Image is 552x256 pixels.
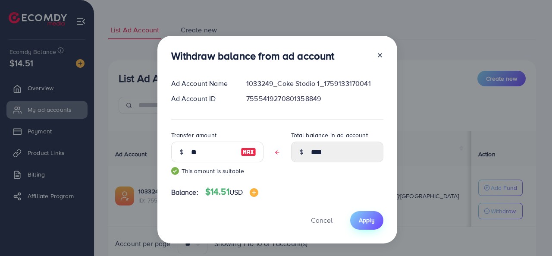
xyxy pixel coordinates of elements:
[350,211,383,230] button: Apply
[291,131,368,139] label: Total balance in ad account
[359,216,375,224] span: Apply
[171,167,263,175] small: This amount is suitable
[171,187,198,197] span: Balance:
[171,50,335,62] h3: Withdraw balance from ad account
[171,131,216,139] label: Transfer amount
[239,94,390,104] div: 7555419270801358849
[229,187,243,197] span: USD
[515,217,546,250] iframe: Chat
[171,167,179,175] img: guide
[164,94,240,104] div: Ad Account ID
[164,79,240,88] div: Ad Account Name
[241,147,256,157] img: image
[311,215,332,225] span: Cancel
[300,211,343,230] button: Cancel
[205,186,258,197] h4: $14.51
[239,79,390,88] div: 1033249_Coke Stodio 1_1759133170041
[250,188,258,197] img: image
